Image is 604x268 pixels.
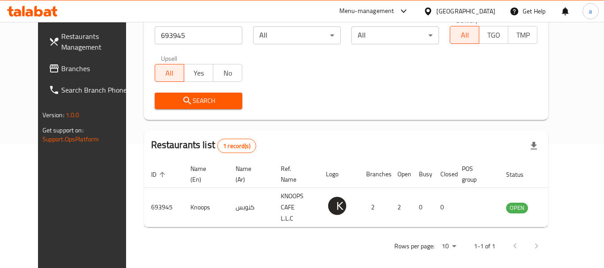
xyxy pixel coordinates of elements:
div: Menu-management [339,6,394,17]
span: Branches [61,63,132,74]
td: 0 [412,188,433,227]
button: TGO [479,26,508,44]
button: All [155,64,184,82]
span: TGO [483,29,505,42]
span: Restaurants Management [61,31,132,52]
button: TMP [508,26,537,44]
th: Open [390,161,412,188]
span: All [454,29,476,42]
th: Logo [319,161,359,188]
span: Name (En) [190,163,218,185]
span: Status [506,169,535,180]
div: All [253,26,341,44]
td: KNOOPS CAFE L.L.C [274,188,319,227]
div: [GEOGRAPHIC_DATA] [436,6,495,16]
input: Search for restaurant name or ID.. [155,26,242,44]
a: Search Branch Phone [42,79,139,101]
button: Yes [184,64,213,82]
td: Knoops [183,188,228,227]
span: 1.0.0 [66,109,80,121]
th: Action [546,161,577,188]
div: Export file [523,135,545,157]
div: All [351,26,439,44]
span: Name (Ar) [236,163,263,185]
button: No [213,64,242,82]
th: Branches [359,161,390,188]
h2: Restaurants list [151,138,256,153]
span: Search [162,95,235,106]
span: a [589,6,592,16]
span: POS group [462,163,488,185]
p: Rows per page: [394,241,435,252]
td: كنوبس [228,188,274,227]
span: Yes [188,67,210,80]
a: Restaurants Management [42,26,139,58]
button: All [450,26,479,44]
th: Busy [412,161,433,188]
label: Upsell [161,55,177,61]
span: OPEN [506,203,528,213]
span: ID [151,169,168,180]
img: Knoops [326,195,348,217]
td: 2 [359,188,390,227]
td: 0 [433,188,455,227]
th: Closed [433,161,455,188]
label: Delivery [456,17,478,23]
div: Total records count [217,139,256,153]
span: No [217,67,239,80]
span: Version: [42,109,64,121]
span: Ref. Name [281,163,308,185]
div: Rows per page: [438,240,460,253]
a: Support.OpsPlatform [42,133,99,145]
span: Search Branch Phone [61,85,132,95]
span: All [159,67,181,80]
button: Search [155,93,242,109]
td: 2 [390,188,412,227]
span: TMP [512,29,534,42]
table: enhanced table [144,161,577,227]
p: 1-1 of 1 [474,241,495,252]
span: Get support on: [42,124,84,136]
a: Branches [42,58,139,79]
span: 1 record(s) [218,142,256,150]
td: 693945 [144,188,183,227]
